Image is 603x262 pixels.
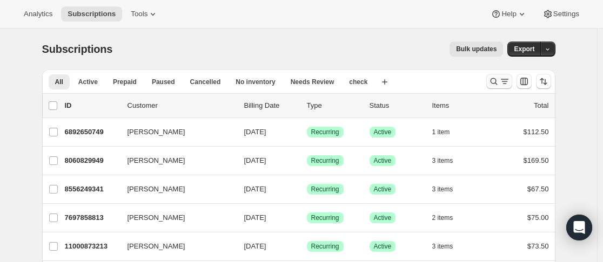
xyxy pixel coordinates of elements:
span: All [55,78,63,86]
span: Help [501,10,516,18]
span: check [349,78,367,86]
span: $75.00 [527,213,549,222]
span: [DATE] [244,242,266,250]
button: Sort the results [536,74,551,89]
span: Active [374,185,392,194]
span: Active [374,156,392,165]
button: [PERSON_NAME] [121,209,229,226]
button: Export [507,42,541,57]
span: 2 items [432,213,453,222]
button: 3 items [432,153,465,168]
div: 11000873213[PERSON_NAME][DATE]SuccessRecurringSuccessActive3 items$73.50 [65,239,549,254]
span: [PERSON_NAME] [128,127,185,137]
button: Analytics [17,6,59,22]
span: Subscriptions [42,43,113,55]
span: $67.50 [527,185,549,193]
button: Create new view [376,74,393,89]
button: [PERSON_NAME] [121,238,229,255]
p: ID [65,100,119,111]
button: Customize table column order and visibility [517,74,532,89]
span: Recurring [311,242,339,251]
button: Help [484,6,533,22]
span: [DATE] [244,213,266,222]
span: [PERSON_NAME] [128,184,185,195]
span: [PERSON_NAME] [128,155,185,166]
span: 3 items [432,156,453,165]
button: Tools [124,6,165,22]
span: Needs Review [291,78,334,86]
button: Subscriptions [61,6,122,22]
button: [PERSON_NAME] [121,123,229,141]
p: Billing Date [244,100,298,111]
div: Type [307,100,361,111]
span: Subscriptions [68,10,116,18]
p: 7697858813 [65,212,119,223]
p: 8556249341 [65,184,119,195]
span: Active [78,78,98,86]
span: Analytics [24,10,52,18]
span: 3 items [432,185,453,194]
span: [DATE] [244,185,266,193]
div: 8060829949[PERSON_NAME][DATE]SuccessRecurringSuccessActive3 items$169.50 [65,153,549,168]
div: Open Intercom Messenger [566,215,592,240]
div: 7697858813[PERSON_NAME][DATE]SuccessRecurringSuccessActive2 items$75.00 [65,210,549,225]
span: [PERSON_NAME] [128,241,185,252]
span: Recurring [311,128,339,136]
span: Recurring [311,156,339,165]
div: 8556249341[PERSON_NAME][DATE]SuccessRecurringSuccessActive3 items$67.50 [65,182,549,197]
button: Settings [536,6,586,22]
span: $112.50 [524,128,549,136]
div: Items [432,100,486,111]
button: 3 items [432,182,465,197]
span: $73.50 [527,242,549,250]
button: [PERSON_NAME] [121,152,229,169]
p: 8060829949 [65,155,119,166]
button: Search and filter results [486,74,512,89]
span: Active [374,242,392,251]
span: 3 items [432,242,453,251]
p: Customer [128,100,236,111]
button: Bulk updates [450,42,503,57]
span: Settings [553,10,579,18]
button: 1 item [432,125,462,140]
div: IDCustomerBilling DateTypeStatusItemsTotal [65,100,549,111]
p: 6892650749 [65,127,119,137]
p: Status [370,100,424,111]
button: 3 items [432,239,465,254]
span: No inventory [236,78,275,86]
span: $169.50 [524,156,549,164]
span: Tools [131,10,148,18]
span: Active [374,128,392,136]
span: Prepaid [113,78,137,86]
span: Recurring [311,213,339,222]
span: Bulk updates [456,45,497,53]
span: Export [514,45,534,53]
div: 6892650749[PERSON_NAME][DATE]SuccessRecurringSuccessActive1 item$112.50 [65,125,549,140]
button: 2 items [432,210,465,225]
span: 1 item [432,128,450,136]
span: Active [374,213,392,222]
span: Recurring [311,185,339,194]
span: Paused [152,78,175,86]
span: Cancelled [190,78,221,86]
span: [PERSON_NAME] [128,212,185,223]
span: [DATE] [244,156,266,164]
p: Total [534,100,548,111]
p: 11000873213 [65,241,119,252]
button: [PERSON_NAME] [121,181,229,198]
span: [DATE] [244,128,266,136]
